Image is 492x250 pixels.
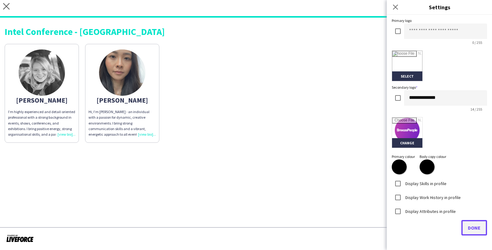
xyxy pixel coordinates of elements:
span: 0 / 255 [467,40,487,45]
div: I’m highly experienced and detail-oriented professional with a strong background in events, shows... [8,109,76,137]
p: Hi, I’m [PERSON_NAME] - an individual with a passion for dynamic, creative environments. I bring ... [88,109,156,137]
label: Body copy colour [420,154,446,159]
span: 14 / 255 [465,107,487,112]
img: thumb-6769bec8-2b29-452d-b464-d70807bf544e.jpg [99,49,145,96]
div: Intel Conference - [GEOGRAPHIC_DATA] [5,27,487,36]
label: Display Work History in profile [404,194,461,200]
label: Primary logo [392,18,412,23]
img: Powered by Liveforce [6,234,34,243]
label: Display Attributes in profile [404,208,456,214]
div: [PERSON_NAME] [88,97,156,103]
img: thumb-686e289c1a2f4.jpeg [19,49,65,96]
label: Display Skills in profile [404,180,447,186]
span: Done [468,225,481,231]
button: Done [461,220,487,235]
h3: Settings [387,3,492,11]
label: Secondary logo [392,85,417,90]
label: Primary colour [392,154,415,159]
div: [PERSON_NAME] [8,97,76,103]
